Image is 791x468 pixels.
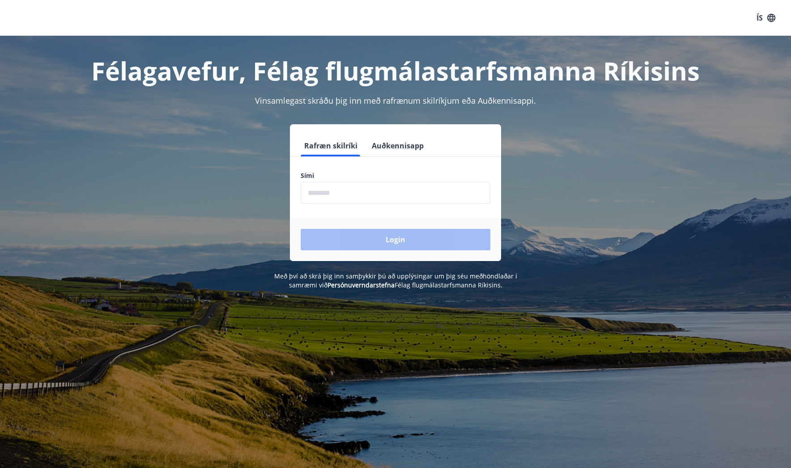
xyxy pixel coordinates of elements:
[301,171,490,180] label: Sími
[327,281,395,289] a: Persónuverndarstefna
[274,272,517,289] span: Með því að skrá þig inn samþykkir þú að upplýsingar um þig séu meðhöndlaðar í samræmi við Félag f...
[255,95,536,106] span: Vinsamlegast skráðu þig inn með rafrænum skilríkjum eða Auðkennisappi.
[301,135,361,156] button: Rafræn skilríki
[368,135,427,156] button: Auðkennisapp
[84,54,707,88] h1: Félagavefur, Félag flugmálastarfsmanna Ríkisins
[752,10,780,26] button: ÍS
